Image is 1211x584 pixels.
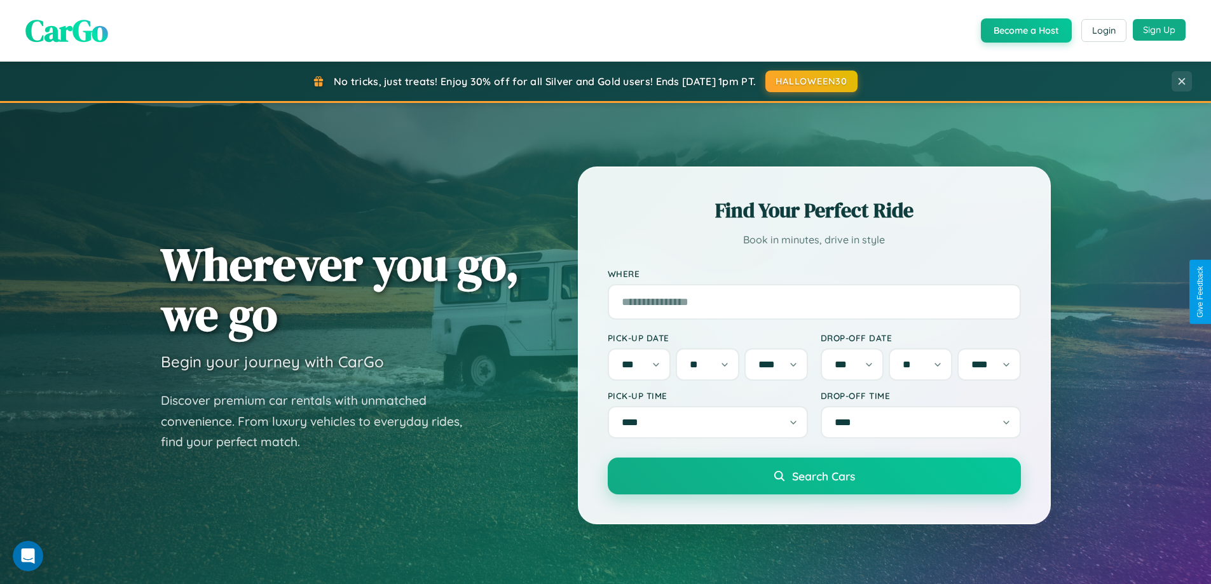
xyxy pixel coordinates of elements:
p: Discover premium car rentals with unmatched convenience. From luxury vehicles to everyday rides, ... [161,390,479,452]
h1: Wherever you go, we go [161,239,519,339]
button: Become a Host [981,18,1072,43]
label: Pick-up Time [608,390,808,401]
h3: Begin your journey with CarGo [161,352,384,371]
p: Book in minutes, drive in style [608,231,1021,249]
label: Drop-off Time [821,390,1021,401]
span: Search Cars [792,469,855,483]
label: Where [608,268,1021,279]
h2: Find Your Perfect Ride [608,196,1021,224]
button: Search Cars [608,458,1021,494]
span: CarGo [25,10,108,51]
div: Give Feedback [1196,266,1205,318]
button: HALLOWEEN30 [765,71,858,92]
button: Sign Up [1133,19,1186,41]
button: Login [1081,19,1126,42]
label: Pick-up Date [608,332,808,343]
label: Drop-off Date [821,332,1021,343]
span: No tricks, just treats! Enjoy 30% off for all Silver and Gold users! Ends [DATE] 1pm PT. [334,75,756,88]
iframe: Intercom live chat [13,541,43,571]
